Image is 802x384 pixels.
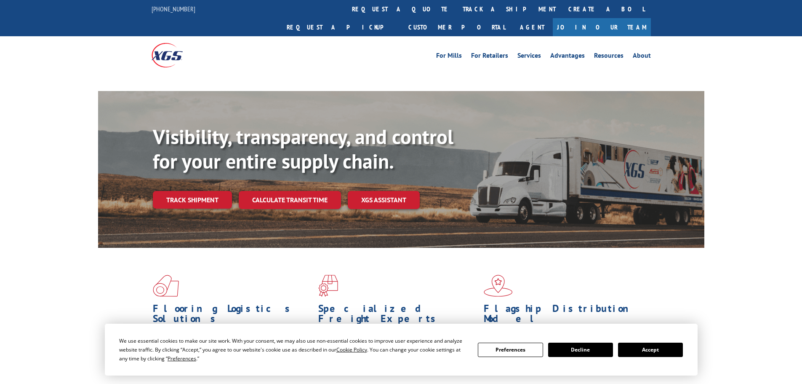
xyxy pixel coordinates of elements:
[119,336,468,363] div: We use essential cookies to make our site work. With your consent, we may also use non-essential ...
[318,275,338,297] img: xgs-icon-focused-on-flooring-red
[484,275,513,297] img: xgs-icon-flagship-distribution-model-red
[153,191,232,209] a: Track shipment
[478,343,543,357] button: Preferences
[318,303,477,328] h1: Specialized Freight Experts
[512,18,553,36] a: Agent
[594,52,623,62] a: Resources
[548,343,613,357] button: Decline
[618,343,683,357] button: Accept
[553,18,651,36] a: Join Our Team
[280,18,402,36] a: Request a pickup
[517,52,541,62] a: Services
[105,324,698,376] div: Cookie Consent Prompt
[168,355,196,362] span: Preferences
[402,18,512,36] a: Customer Portal
[153,303,312,328] h1: Flooring Logistics Solutions
[239,191,341,209] a: Calculate transit time
[153,124,453,174] b: Visibility, transparency, and control for your entire supply chain.
[348,191,420,209] a: XGS ASSISTANT
[471,52,508,62] a: For Retailers
[633,52,651,62] a: About
[550,52,585,62] a: Advantages
[484,303,643,328] h1: Flagship Distribution Model
[436,52,462,62] a: For Mills
[336,346,367,353] span: Cookie Policy
[152,5,195,13] a: [PHONE_NUMBER]
[153,275,179,297] img: xgs-icon-total-supply-chain-intelligence-red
